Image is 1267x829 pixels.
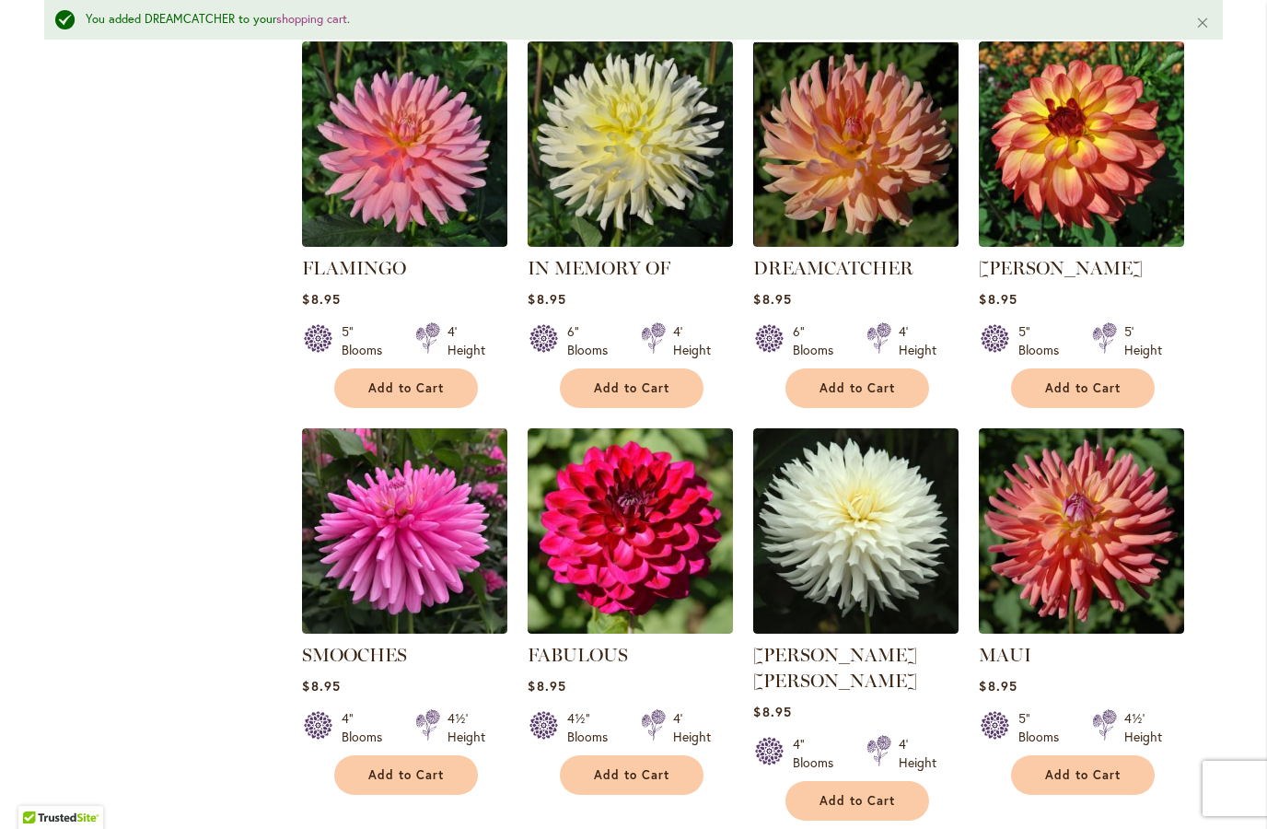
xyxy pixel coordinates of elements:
a: SMOOCHES [302,644,407,666]
span: Add to Cart [368,767,444,783]
div: You added DREAMCATCHER to your . [86,11,1168,29]
span: $8.95 [979,290,1017,308]
a: SMOOCHES [302,620,507,637]
a: FLAMINGO [302,257,406,279]
div: 4' Height [899,322,936,359]
div: 6" Blooms [567,322,619,359]
div: 6" Blooms [793,322,844,359]
span: $8.95 [302,290,340,308]
div: 5" Blooms [342,322,393,359]
iframe: Launch Accessibility Center [14,764,65,815]
img: MAUI [979,428,1184,634]
div: 4½' Height [448,709,485,746]
a: MAUI [979,644,1031,666]
button: Add to Cart [785,368,929,408]
a: MAUI [979,620,1184,637]
span: $8.95 [753,703,791,720]
div: 4" Blooms [793,735,844,772]
span: $8.95 [302,677,340,695]
span: Add to Cart [819,380,895,396]
a: FABULOUS [528,644,628,666]
img: FLAMINGO [302,41,507,247]
div: 5" Blooms [1018,709,1070,746]
span: $8.95 [753,290,791,308]
img: IN MEMORY OF [528,41,733,247]
span: $8.95 [979,677,1017,695]
button: Add to Cart [1011,755,1155,795]
a: FLAMINGO [302,233,507,251]
a: IN MEMORY OF [528,233,733,251]
a: Dreamcatcher [753,233,959,251]
span: Add to Cart [1045,767,1121,783]
img: Dreamcatcher [753,41,959,247]
button: Add to Cart [334,755,478,795]
img: SMOOCHES [302,428,507,634]
a: JACK FROST [753,620,959,637]
div: 5' Height [1124,322,1162,359]
img: MAI TAI [979,41,1184,247]
button: Add to Cart [560,755,703,795]
a: DREAMCATCHER [753,257,913,279]
button: Add to Cart [1011,368,1155,408]
div: 4' Height [673,709,711,746]
div: 5" Blooms [1018,322,1070,359]
div: 4½' Height [1124,709,1162,746]
div: 4½" Blooms [567,709,619,746]
img: JACK FROST [753,428,959,634]
button: Add to Cart [334,368,478,408]
div: 4' Height [448,322,485,359]
a: FABULOUS [528,620,733,637]
span: Add to Cart [594,380,669,396]
a: IN MEMORY OF [528,257,670,279]
a: [PERSON_NAME] [PERSON_NAME] [753,644,917,692]
div: 4' Height [673,322,711,359]
a: MAI TAI [979,233,1184,251]
span: $8.95 [528,677,565,695]
span: Add to Cart [368,380,444,396]
div: 4" Blooms [342,709,393,746]
a: shopping cart [276,11,347,27]
span: Add to Cart [594,767,669,783]
div: 4' Height [899,735,936,772]
span: Add to Cart [819,793,895,809]
button: Add to Cart [785,781,929,821]
img: FABULOUS [528,428,733,634]
span: $8.95 [528,290,565,308]
a: [PERSON_NAME] [979,257,1143,279]
button: Add to Cart [560,368,703,408]
span: Add to Cart [1045,380,1121,396]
